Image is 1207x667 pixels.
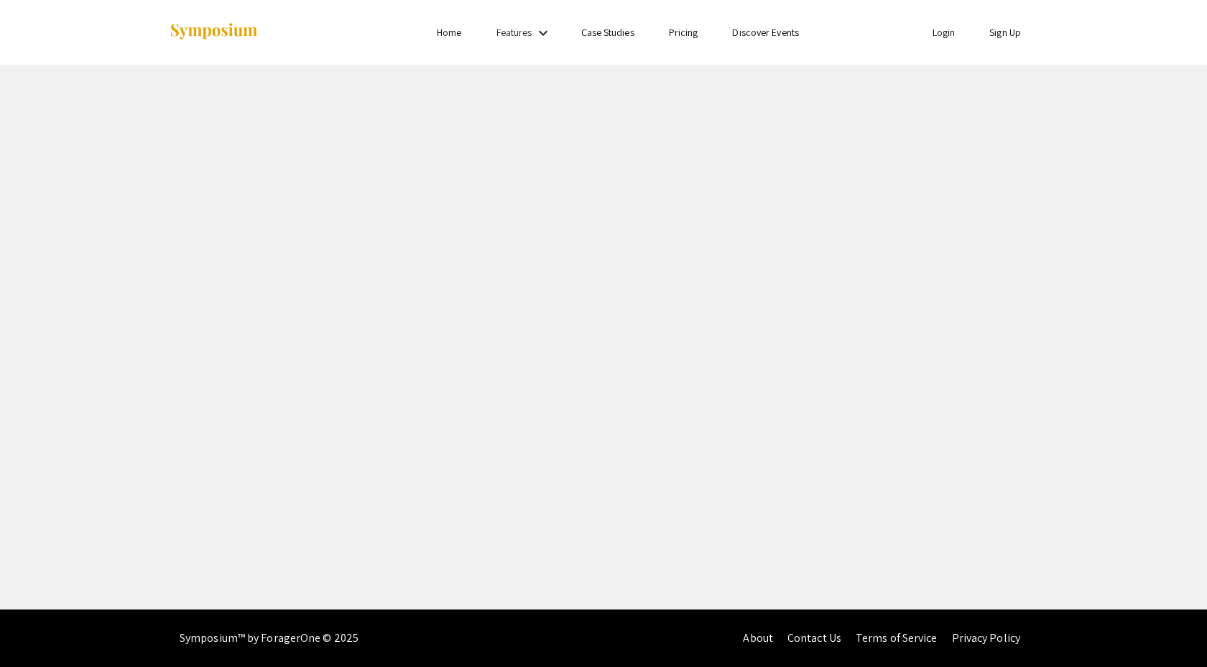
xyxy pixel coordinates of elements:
[732,26,799,39] a: Discover Events
[437,26,461,39] a: Home
[581,26,634,39] a: Case Studies
[989,26,1021,39] a: Sign Up
[180,609,359,667] div: Symposium™ by ForagerOne © 2025
[856,630,938,645] a: Terms of Service
[669,26,698,39] a: Pricing
[787,630,841,645] a: Contact Us
[496,26,532,39] a: Features
[169,22,259,42] img: Symposium by ForagerOne
[952,630,1020,645] a: Privacy Policy
[1146,602,1196,656] iframe: Chat
[743,630,773,645] a: About
[535,24,552,42] mat-icon: Expand Features list
[933,26,956,39] a: Login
